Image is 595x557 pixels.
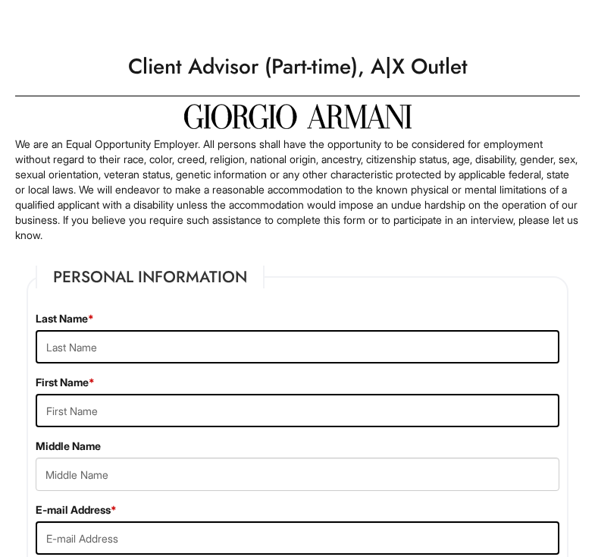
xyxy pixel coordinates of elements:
[36,502,117,518] label: E-mail Address
[36,375,95,390] label: First Name
[36,311,94,326] label: Last Name
[36,266,265,288] legend: Personal Information
[184,104,412,129] img: Giorgio Armani
[36,439,101,454] label: Middle Name
[8,46,587,88] h1: Client Advisor (Part-time), A|X Outlet
[36,458,559,491] input: Middle Name
[15,137,580,243] p: We are an Equal Opportunity Employer. All persons shall have the opportunity to be considered for...
[36,394,559,427] input: First Name
[36,521,559,555] input: E-mail Address
[36,330,559,363] input: Last Name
